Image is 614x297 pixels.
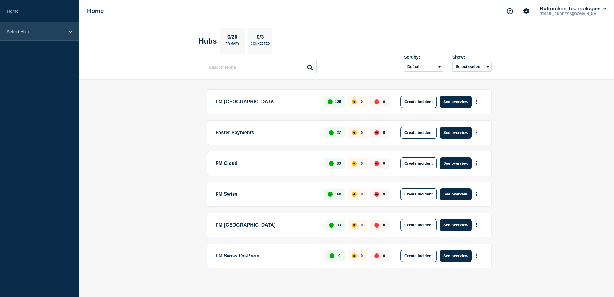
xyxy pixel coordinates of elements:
div: up [329,223,334,228]
p: 0 [383,223,385,227]
p: 0 [383,161,385,166]
p: 0 [383,130,385,135]
div: down [374,223,379,228]
button: More actions [473,219,481,231]
p: [EMAIL_ADDRESS][DOMAIN_NAME] [538,12,601,16]
button: More actions [473,189,481,200]
p: 0 [383,253,385,258]
button: See overview [440,127,472,139]
div: down [374,99,379,104]
button: Create incident [400,127,437,139]
button: See overview [440,157,472,169]
div: affected [352,99,357,104]
p: FM Cloud [216,157,319,169]
p: 125 [335,99,341,104]
p: 27 [336,130,341,135]
p: Primary [226,42,239,48]
p: 160 [335,192,341,196]
p: 9 [383,192,385,196]
p: FM [GEOGRAPHIC_DATA] [216,96,317,108]
div: up [328,192,333,197]
p: 9 [338,253,340,258]
p: 0/3 [254,34,266,42]
div: affected [352,253,357,258]
button: Account settings [520,5,532,18]
p: 30 [336,161,341,166]
p: 0 [361,253,363,258]
p: 0 [361,223,363,227]
select: Sort by [404,62,443,72]
p: 0 [383,99,385,104]
button: Create incident [400,188,437,200]
p: Faster Payments [216,127,319,139]
button: Bottomline Technologies [538,6,607,12]
h1: Home [87,8,104,15]
button: Support [503,5,516,18]
div: affected [352,223,357,228]
div: down [374,253,379,258]
div: Show: [452,55,492,60]
button: See overview [440,250,472,262]
button: Select option [452,62,492,72]
p: FM Swiss [216,188,317,200]
div: up [328,99,333,104]
div: affected [352,161,357,166]
p: 0 [361,161,363,166]
p: FM Swiss On-Prem [216,250,319,262]
button: More actions [473,158,481,169]
button: See overview [440,96,472,108]
div: down [374,161,379,166]
div: affected [352,130,357,135]
button: Create incident [400,96,437,108]
p: 0 [361,130,363,135]
button: More actions [473,127,481,138]
button: See overview [440,188,472,200]
button: Create incident [400,219,437,231]
div: Sort by: [404,55,443,60]
button: See overview [440,219,472,231]
p: 6/20 [225,34,239,42]
p: Connected [251,42,270,48]
button: More actions [473,250,481,261]
div: down [374,130,379,135]
p: 0 [361,192,363,196]
div: affected [352,192,357,197]
button: Create incident [400,157,437,169]
p: 0 [361,99,363,104]
p: 33 [336,223,341,227]
div: up [329,161,334,166]
button: More actions [473,96,481,107]
div: down [374,192,379,197]
p: Select Hub [7,29,65,34]
p: FM [GEOGRAPHIC_DATA] [216,219,319,231]
button: Create incident [400,250,437,262]
div: up [330,253,334,258]
h2: Hubs [199,37,217,45]
div: up [329,130,334,135]
input: Search Hubs [202,61,317,73]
